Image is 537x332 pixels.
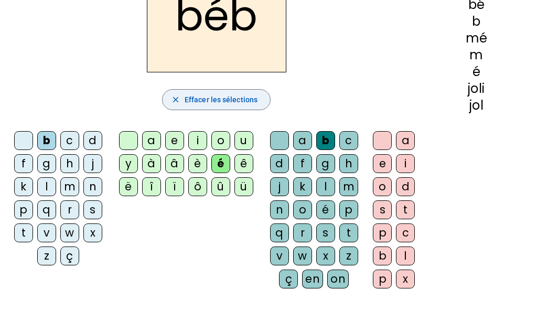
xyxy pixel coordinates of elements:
div: ê [234,154,253,173]
div: â [165,154,184,173]
div: y [119,154,138,173]
div: en [302,270,323,288]
div: f [14,154,33,173]
div: p [339,200,358,219]
div: m [433,49,520,61]
div: ü [234,177,253,196]
div: c [60,131,79,150]
div: p [373,223,392,242]
div: m [60,177,79,196]
div: é [211,154,230,173]
div: r [293,223,312,242]
div: h [60,154,79,173]
div: s [316,223,335,242]
div: î [142,177,161,196]
div: l [37,177,56,196]
div: w [60,223,79,242]
div: x [83,223,102,242]
div: v [270,247,289,265]
div: joli [433,82,520,95]
div: r [60,200,79,219]
div: i [188,131,207,150]
div: m [339,177,358,196]
div: w [293,247,312,265]
div: n [83,177,102,196]
div: q [270,223,289,242]
div: j [270,177,289,196]
div: q [37,200,56,219]
div: x [316,247,335,265]
div: d [83,131,102,150]
div: mé [433,32,520,45]
div: l [396,247,415,265]
div: l [316,177,335,196]
div: s [373,200,392,219]
div: k [293,177,312,196]
button: Effacer les sélections [162,89,271,110]
div: ï [165,177,184,196]
div: o [211,131,230,150]
div: a [142,131,161,150]
div: n [270,200,289,219]
div: e [165,131,184,150]
div: t [14,223,33,242]
div: a [396,131,415,150]
div: b [373,247,392,265]
div: j [83,154,102,173]
div: u [234,131,253,150]
div: a [293,131,312,150]
div: é [316,200,335,219]
div: v [37,223,56,242]
div: t [396,200,415,219]
div: on [327,270,349,288]
div: c [339,131,358,150]
div: h [339,154,358,173]
div: d [270,154,289,173]
div: b [37,131,56,150]
div: t [339,223,358,242]
div: z [37,247,56,265]
div: b [433,15,520,28]
div: ô [188,177,207,196]
div: ç [60,247,79,265]
div: p [14,200,33,219]
div: b [316,131,335,150]
div: z [339,247,358,265]
div: c [396,223,415,242]
div: ç [279,270,298,288]
div: o [293,200,312,219]
div: à [142,154,161,173]
div: k [14,177,33,196]
div: é [433,66,520,78]
div: p [373,270,392,288]
div: d [396,177,415,196]
div: f [293,154,312,173]
div: è [188,154,207,173]
div: jol [433,99,520,112]
mat-icon: close [171,95,180,104]
div: ë [119,177,138,196]
div: g [37,154,56,173]
div: i [396,154,415,173]
div: û [211,177,230,196]
div: x [396,270,415,288]
span: Effacer les sélections [185,93,257,106]
div: o [373,177,392,196]
div: s [83,200,102,219]
div: e [373,154,392,173]
div: g [316,154,335,173]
